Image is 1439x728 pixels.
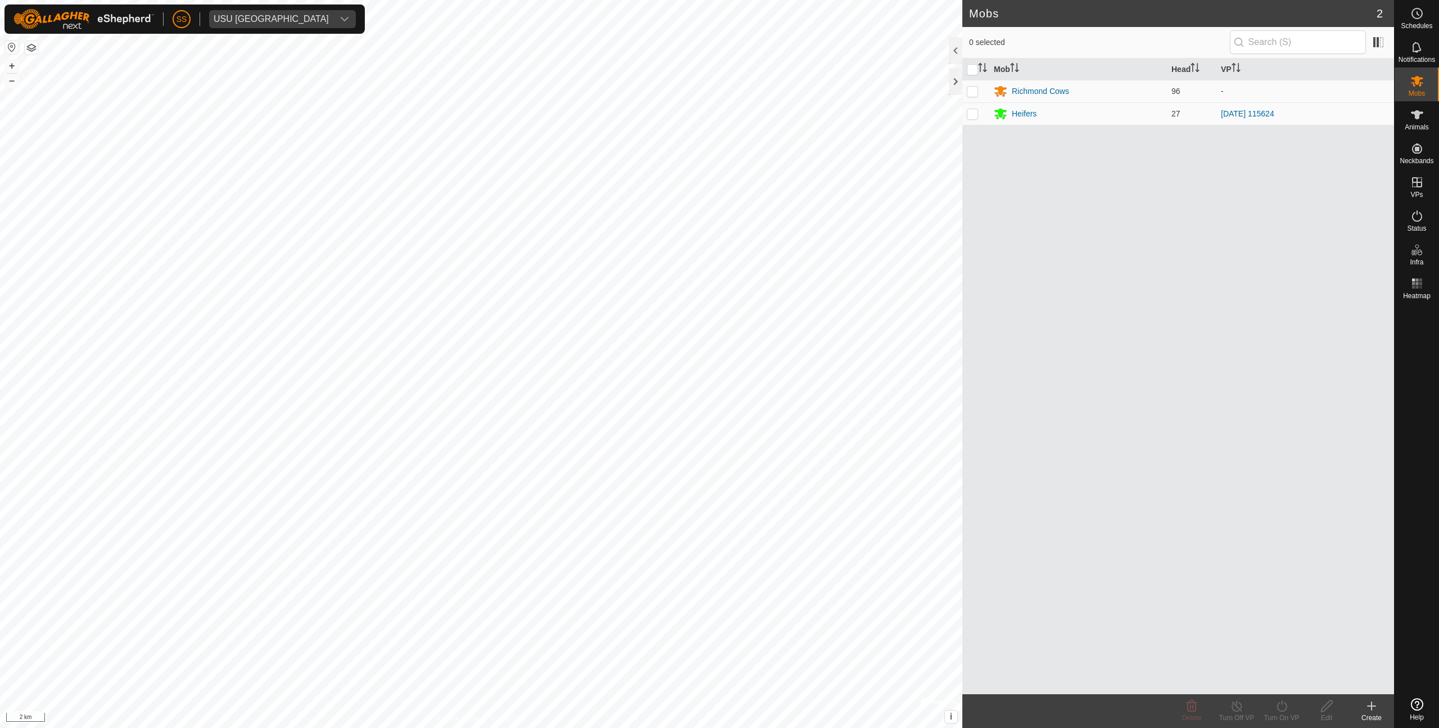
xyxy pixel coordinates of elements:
a: Help [1395,694,1439,725]
div: USU [GEOGRAPHIC_DATA] [214,15,329,24]
h2: Mobs [969,7,1377,20]
a: Privacy Policy [437,713,479,723]
div: Turn Off VP [1214,713,1259,723]
th: Head [1167,59,1216,80]
span: Status [1407,225,1426,232]
div: Richmond Cows [1012,86,1069,97]
p-sorticon: Activate to sort [1010,65,1019,74]
span: Animals [1405,124,1429,131]
div: Turn On VP [1259,713,1304,723]
span: SS [177,14,187,25]
button: Map Layers [25,41,38,55]
a: Contact Us [492,713,526,723]
span: 96 [1171,87,1180,96]
button: – [5,74,19,87]
th: VP [1216,59,1394,80]
th: Mob [989,59,1167,80]
span: 2 [1377,5,1383,22]
span: Schedules [1401,23,1432,29]
span: Infra [1410,259,1423,266]
p-sorticon: Activate to sort [1232,65,1241,74]
span: Help [1410,714,1424,721]
span: Mobs [1409,90,1425,97]
span: VPs [1410,191,1423,198]
span: 27 [1171,109,1180,118]
div: dropdown trigger [333,10,356,28]
button: i [945,711,957,723]
span: 0 selected [969,37,1230,48]
img: Gallagher Logo [13,9,154,29]
div: Heifers [1012,108,1037,120]
button: + [5,59,19,73]
button: Reset Map [5,41,19,54]
p-sorticon: Activate to sort [978,65,987,74]
span: i [950,712,952,721]
p-sorticon: Activate to sort [1191,65,1200,74]
span: Delete [1182,714,1202,722]
div: Edit [1304,713,1349,723]
span: Neckbands [1400,158,1433,164]
div: Create [1349,713,1394,723]
td: - [1216,80,1394,102]
span: Notifications [1399,56,1435,63]
span: USU South Farm [209,10,333,28]
a: [DATE] 115624 [1221,109,1274,118]
input: Search (S) [1230,30,1366,54]
span: Heatmap [1403,293,1431,299]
